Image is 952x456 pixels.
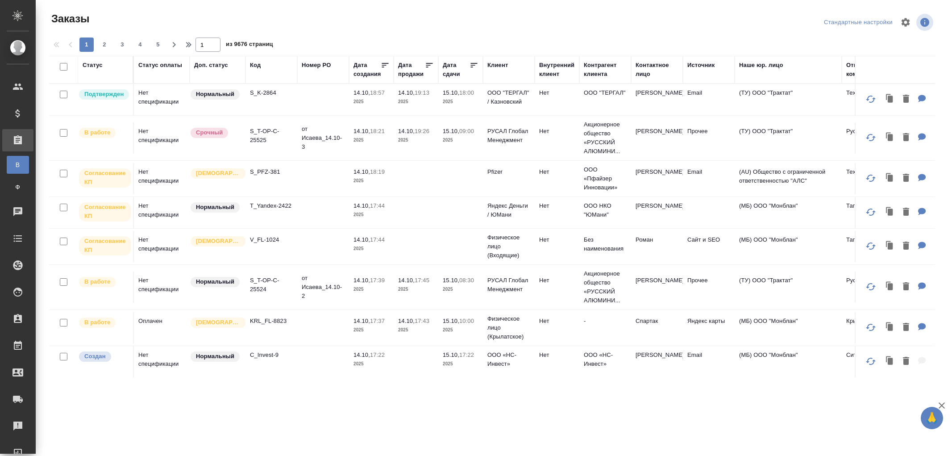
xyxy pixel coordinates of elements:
span: из 9676 страниц [226,39,273,52]
button: Обновить [860,201,881,223]
span: 3 [115,40,129,49]
div: Выставляется автоматически для первых 3 заказов нового контактного лица. Особое внимание [190,317,241,329]
p: Физическое лицо (Крылатское) [487,314,530,341]
td: Email [683,346,735,377]
p: Согласование КП [84,237,126,255]
td: (МБ) ООО "Монблан" [735,346,842,377]
div: Статус [83,61,103,70]
td: Нет спецификации [134,346,190,377]
button: Удалить [898,318,914,337]
p: Создан [84,352,106,361]
p: 2025 [353,244,389,253]
p: Нормальный [196,352,234,361]
p: 17:44 [370,202,385,209]
td: (AU) Общество с ограниченной ответственностью "АЛС" [735,163,842,194]
p: S_PFZ-381 [250,167,293,176]
button: 5 [151,38,165,52]
td: Прочее [683,122,735,154]
button: Обновить [860,88,881,110]
button: Клонировать [881,129,898,147]
p: 2025 [353,97,389,106]
p: 18:00 [459,89,474,96]
p: 2025 [353,136,389,145]
span: Настроить таблицу [895,12,916,33]
td: Нет спецификации [134,122,190,154]
div: Выставляется автоматически для первых 3 заказов нового контактного лица. Особое внимание [190,235,241,247]
p: 08:30 [459,277,474,284]
button: Обновить [860,317,881,338]
td: Прочее [683,272,735,303]
td: от Исаева_14.10-3 [297,120,349,156]
p: - [584,317,627,326]
td: Нет спецификации [134,272,190,303]
p: Нет [539,351,575,360]
p: 2025 [443,360,478,368]
td: Email [683,84,735,115]
div: Код [250,61,261,70]
p: 17:45 [415,277,429,284]
div: Наше юр. лицо [739,61,783,70]
button: Обновить [860,127,881,148]
button: Удалить [898,169,914,188]
button: Обновить [860,235,881,257]
td: (МБ) ООО "Монблан" [735,231,842,262]
p: 15.10, [443,277,459,284]
td: [PERSON_NAME] [631,272,683,303]
div: Клиент [487,61,508,70]
span: В [11,160,25,169]
p: 14.10, [353,236,370,243]
p: Срочный [196,128,223,137]
p: 17:39 [370,277,385,284]
p: В работе [84,318,110,327]
div: Внутренний клиент [539,61,575,79]
p: 2025 [353,210,389,219]
button: 2 [97,38,112,52]
div: Статус по умолчанию для стандартных заказов [190,88,241,100]
p: S_T-OP-C-25525 [250,127,293,145]
div: Выставляет ПМ после принятия заказа от КМа [78,127,129,139]
p: 17:37 [370,318,385,324]
p: 2025 [353,326,389,335]
p: 2025 [353,360,389,368]
td: Нет спецификации [134,231,190,262]
p: 2025 [398,285,434,294]
button: Клонировать [881,278,898,296]
span: 2 [97,40,112,49]
p: 15.10, [443,318,459,324]
p: 17:43 [415,318,429,324]
p: Нет [539,127,575,136]
p: 14.10, [398,89,415,96]
p: Pfizer [487,167,530,176]
p: ООО «НС-Инвест» [584,351,627,368]
td: Сити [842,346,894,377]
td: [PERSON_NAME] [631,197,683,228]
p: 2025 [398,97,434,106]
p: Акционерное общество «РУССКИЙ АЛЮМИНИ... [584,120,627,156]
div: Выставляется автоматически для первых 3 заказов нового контактного лица. Особое внимание [190,167,241,180]
p: Нет [539,88,575,97]
p: 15.10, [443,89,459,96]
button: Удалить [898,129,914,147]
td: Сайт и SEO [683,231,735,262]
p: S_K-2864 [250,88,293,97]
p: [DEMOGRAPHIC_DATA] [196,237,241,246]
p: Акционерное общество «РУССКИЙ АЛЮМИНИ... [584,269,627,305]
p: Согласование КП [84,169,126,187]
td: Таганка [842,231,894,262]
td: (ТУ) ООО "Трактат" [735,122,842,154]
div: Доп. статус [194,61,228,70]
td: Технический [842,163,894,194]
div: Дата сдачи [443,61,470,79]
p: KRL_FL-8823 [250,317,293,326]
td: Спартак [631,312,683,343]
div: Контактное лицо [636,61,678,79]
p: [DEMOGRAPHIC_DATA] [196,169,241,178]
button: 4 [133,38,147,52]
p: 2025 [353,176,389,185]
button: Обновить [860,167,881,189]
td: Технический [842,84,894,115]
td: Нет спецификации [134,84,190,115]
button: Клонировать [881,352,898,371]
p: 14.10, [353,202,370,209]
td: Нет спецификации [134,163,190,194]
